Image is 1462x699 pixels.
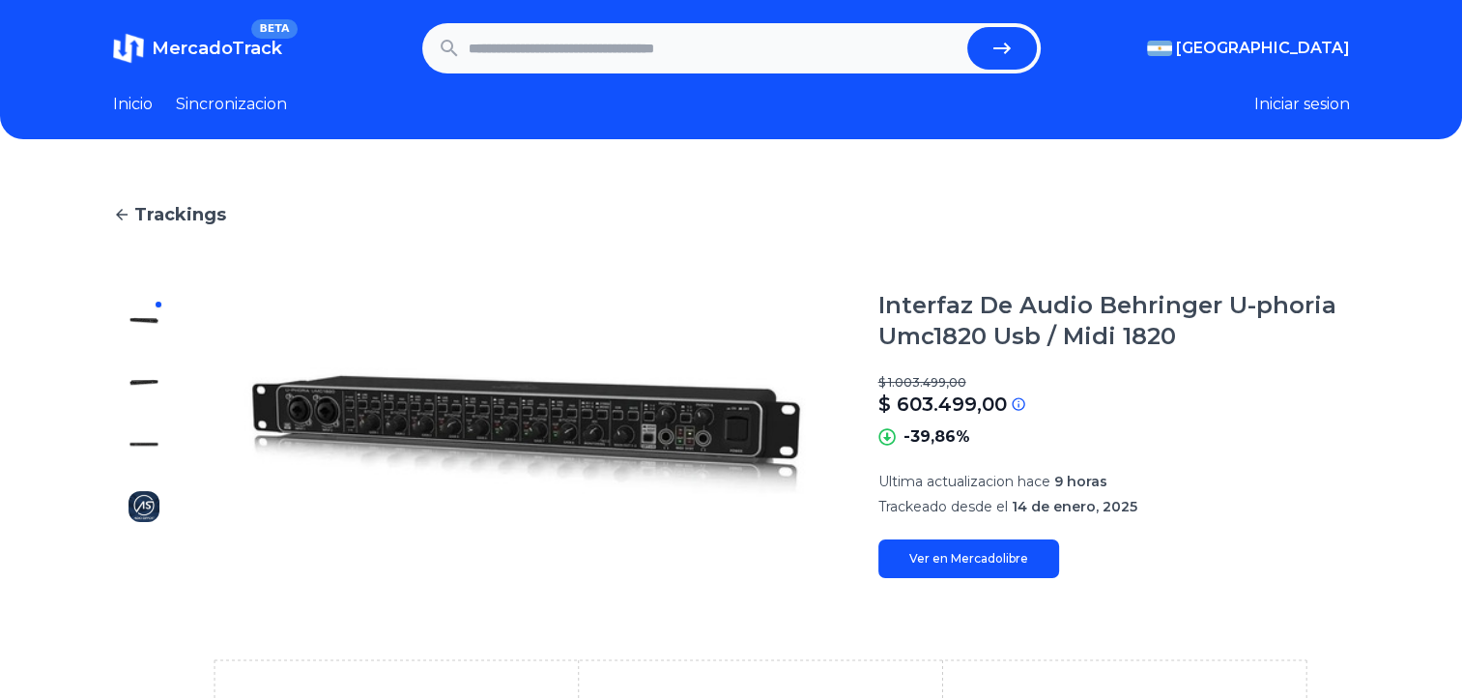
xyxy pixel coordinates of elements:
span: Trackeado desde el [878,498,1008,515]
a: Inicio [113,93,153,116]
img: Interfaz De Audio Behringer U-phoria Umc1820 Usb / Midi 1820 [129,429,159,460]
img: Interfaz De Audio Behringer U-phoria Umc1820 Usb / Midi 1820 [129,491,159,522]
button: Iniciar sesion [1254,93,1350,116]
span: MercadoTrack [152,38,282,59]
a: Trackings [113,201,1350,228]
a: Ver en Mercadolibre [878,539,1059,578]
p: $ 1.003.499,00 [878,375,1350,391]
a: MercadoTrackBETA [113,33,282,64]
span: 14 de enero, 2025 [1012,498,1137,515]
span: Trackings [134,201,226,228]
img: Interfaz De Audio Behringer U-phoria Umc1820 Usb / Midi 1820 [214,290,840,578]
span: Ultima actualizacion hace [878,473,1050,490]
img: Interfaz De Audio Behringer U-phoria Umc1820 Usb / Midi 1820 [129,306,159,336]
a: Sincronizacion [176,93,287,116]
h1: Interfaz De Audio Behringer U-phoria Umc1820 Usb / Midi 1820 [878,290,1350,352]
img: MercadoTrack [113,33,144,64]
span: BETA [251,19,297,39]
img: Argentina [1147,41,1172,56]
p: -39,86% [903,425,970,449]
button: [GEOGRAPHIC_DATA] [1147,37,1350,60]
span: 9 horas [1054,473,1107,490]
span: [GEOGRAPHIC_DATA] [1176,37,1350,60]
img: Interfaz De Audio Behringer U-phoria Umc1820 Usb / Midi 1820 [129,367,159,398]
p: $ 603.499,00 [878,391,1007,418]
